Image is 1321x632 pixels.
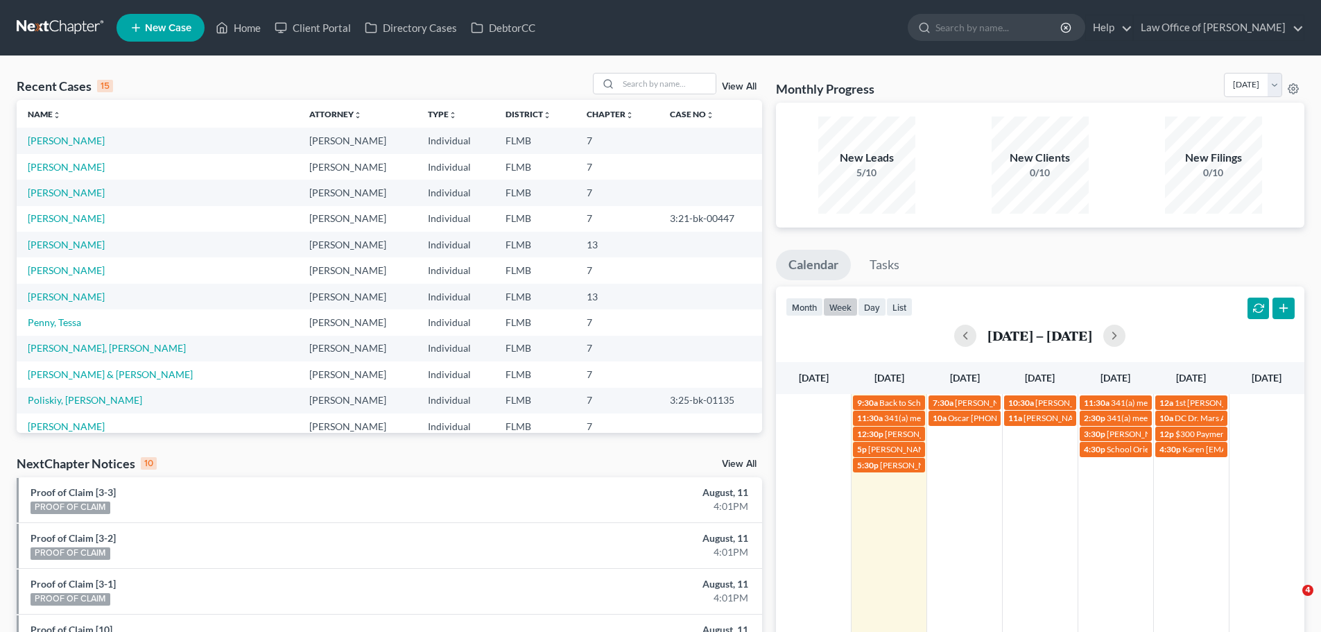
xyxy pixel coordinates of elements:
[494,361,576,387] td: FLMB
[933,398,953,408] span: 7:30a
[706,111,714,119] i: unfold_more
[857,398,878,408] span: 9:30a
[659,388,762,413] td: 3:25-bk-01135
[417,388,494,413] td: Individual
[576,413,658,439] td: 7
[935,15,1062,40] input: Search by name...
[1176,372,1206,384] span: [DATE]
[857,250,912,280] a: Tasks
[987,328,1092,343] h2: [DATE] – [DATE]
[464,15,542,40] a: DebtorCC
[576,180,658,205] td: 7
[1159,444,1181,454] span: 4:30p
[28,316,81,328] a: Penny, Tessa
[28,368,193,380] a: [PERSON_NAME] & [PERSON_NAME]
[494,232,576,257] td: FLMB
[857,444,867,454] span: 5p
[309,109,362,119] a: Attorneyunfold_more
[449,111,457,119] i: unfold_more
[857,429,883,439] span: 12:30p
[818,150,915,166] div: New Leads
[884,413,1018,423] span: 341(a) meeting for [PERSON_NAME]
[1008,413,1022,423] span: 11a
[141,457,157,470] div: 10
[31,578,116,590] a: Proof of Claim [3-1]
[268,15,358,40] a: Client Portal
[880,460,1020,470] span: [PERSON_NAME] [PHONE_NUMBER]
[494,206,576,232] td: FLMB
[776,80,874,97] h3: Monthly Progress
[145,23,191,33] span: New Case
[494,128,576,153] td: FLMB
[670,109,714,119] a: Case Nounfold_more
[494,309,576,335] td: FLMB
[31,593,110,606] div: PROOF OF CLAIM
[1035,398,1175,408] span: [PERSON_NAME] [PHONE_NUMBER]
[625,111,634,119] i: unfold_more
[874,372,904,384] span: [DATE]
[587,109,634,119] a: Chapterunfold_more
[1159,413,1173,423] span: 10a
[298,388,417,413] td: [PERSON_NAME]
[1175,413,1238,423] span: DC Dr. Mars Appt
[28,394,142,406] a: Poliskiy, [PERSON_NAME]
[858,298,886,316] button: day
[992,166,1089,180] div: 0/10
[298,128,417,153] td: [PERSON_NAME]
[417,361,494,387] td: Individual
[1274,585,1307,618] iframe: Intercom live chat
[1084,444,1105,454] span: 4:30p
[1086,15,1132,40] a: Help
[417,180,494,205] td: Individual
[417,232,494,257] td: Individual
[886,298,913,316] button: list
[298,257,417,283] td: [PERSON_NAME]
[518,499,748,513] div: 4:01PM
[868,444,1008,454] span: [PERSON_NAME] [PHONE_NUMBER]
[885,429,1025,439] span: [PERSON_NAME] [PHONE_NUMBER]
[1175,398,1318,408] span: 1st [PERSON_NAME] payment $500.00
[298,336,417,361] td: [PERSON_NAME]
[417,206,494,232] td: Individual
[506,109,551,119] a: Districtunfold_more
[576,257,658,283] td: 7
[298,206,417,232] td: [PERSON_NAME]
[31,486,116,498] a: Proof of Claim [3-3]
[879,398,1096,408] span: Back to School Bash - [PERSON_NAME] & [PERSON_NAME]
[1024,413,1164,423] span: [PERSON_NAME] [PHONE_NUMBER]
[518,545,748,559] div: 4:01PM
[518,486,748,499] div: August, 11
[1134,15,1304,40] a: Law Office of [PERSON_NAME]
[543,111,551,119] i: unfold_more
[1008,398,1034,408] span: 10:30a
[1159,429,1174,439] span: 12p
[298,232,417,257] td: [PERSON_NAME]
[28,135,105,146] a: [PERSON_NAME]
[948,413,1304,423] span: Oscar [PHONE_NUMBER] ([PERSON_NAME] will translate) [EMAIL_ADDRESS][DOMAIN_NAME]
[518,591,748,605] div: 4:01PM
[28,239,105,250] a: [PERSON_NAME]
[518,577,748,591] div: August, 11
[417,128,494,153] td: Individual
[857,460,879,470] span: 5:30p
[576,388,658,413] td: 7
[722,82,757,92] a: View All
[1107,413,1241,423] span: 341(a) meeting for [PERSON_NAME]
[31,547,110,560] div: PROOF OF CLAIM
[619,74,716,94] input: Search by name...
[1084,398,1110,408] span: 11:30a
[659,206,762,232] td: 3:21-bk-00447
[28,187,105,198] a: [PERSON_NAME]
[518,531,748,545] div: August, 11
[17,78,113,94] div: Recent Cases
[31,532,116,544] a: Proof of Claim [3-2]
[298,309,417,335] td: [PERSON_NAME]
[1111,398,1318,408] span: 341(a) meeting for [PERSON_NAME] & [PERSON_NAME]
[28,109,61,119] a: Nameunfold_more
[417,284,494,309] td: Individual
[576,206,658,232] td: 7
[818,166,915,180] div: 5/10
[992,150,1089,166] div: New Clients
[799,372,829,384] span: [DATE]
[28,264,105,276] a: [PERSON_NAME]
